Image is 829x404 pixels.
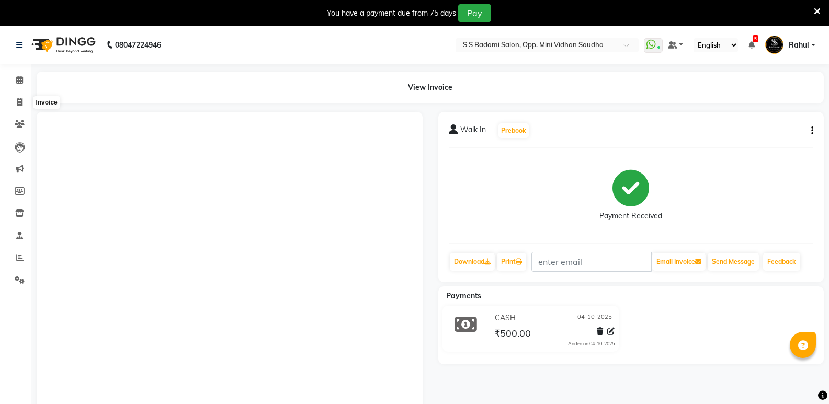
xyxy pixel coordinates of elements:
div: Invoice [33,96,60,109]
span: CASH [495,313,516,324]
div: Payment Received [599,211,662,222]
div: View Invoice [37,72,824,103]
button: Pay [458,4,491,22]
img: logo [27,30,98,60]
span: Walk In [460,124,486,139]
span: Payments [446,291,481,301]
div: Added on 04-10-2025 [568,340,615,348]
b: 08047224946 [115,30,161,60]
span: 04-10-2025 [577,313,612,324]
span: Rahul [789,40,809,51]
a: Download [450,253,495,271]
img: Rahul [765,36,783,54]
span: 5 [753,35,758,42]
a: 5 [748,40,755,50]
button: Send Message [708,253,759,271]
button: Prebook [498,123,529,138]
a: Print [497,253,526,271]
button: Email Invoice [652,253,706,271]
div: You have a payment due from 75 days [327,8,456,19]
iframe: chat widget [785,362,819,394]
input: enter email [531,252,652,272]
a: Feedback [763,253,800,271]
span: ₹500.00 [494,327,531,342]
